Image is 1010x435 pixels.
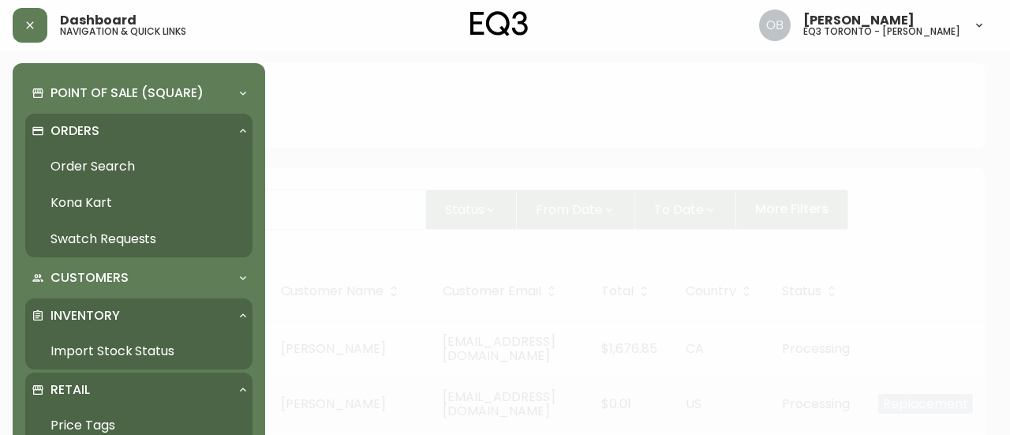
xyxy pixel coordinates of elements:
[50,381,90,399] p: Retail
[60,27,186,36] h5: navigation & quick links
[25,298,252,333] div: Inventory
[50,122,99,140] p: Orders
[25,261,252,295] div: Customers
[803,14,915,27] span: [PERSON_NAME]
[25,333,252,369] a: Import Stock Status
[25,373,252,407] div: Retail
[50,269,129,287] p: Customers
[803,27,960,36] h5: eq3 toronto - [PERSON_NAME]
[25,114,252,148] div: Orders
[759,9,791,41] img: 8e0065c524da89c5c924d5ed86cfe468
[25,185,252,221] a: Kona Kart
[50,84,204,102] p: Point of Sale (Square)
[50,307,120,324] p: Inventory
[25,76,252,111] div: Point of Sale (Square)
[60,14,137,27] span: Dashboard
[470,11,529,36] img: logo
[25,221,252,257] a: Swatch Requests
[25,148,252,185] a: Order Search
